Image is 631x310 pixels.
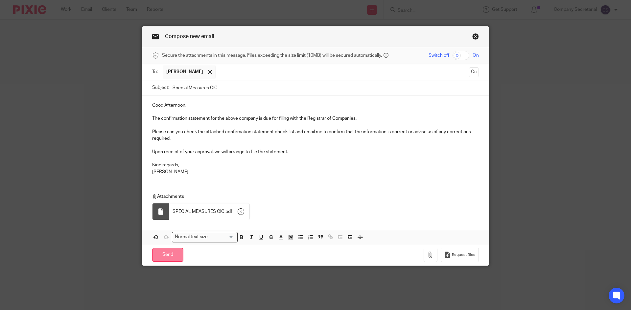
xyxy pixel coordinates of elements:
[472,33,479,42] a: Close this dialog window
[172,232,238,242] div: Search for option
[152,193,470,200] p: Attachments
[152,162,479,168] p: Kind regards,
[152,149,479,155] p: Upon receipt of your approval, we will arrange to file the statement.
[152,248,183,262] input: Send
[452,252,475,258] span: Request files
[152,129,479,142] p: Please can you check the attached confirmation statement check list and email me to confirm that ...
[169,203,249,220] div: .
[152,84,169,91] label: Subject:
[225,208,232,215] span: pdf
[173,208,224,215] span: SPECIAL MEASURES CIC
[441,248,479,262] button: Request files
[210,234,234,240] input: Search for option
[162,52,382,59] span: Secure the attachments in this message. Files exceeding the size limit (10MB) will be secured aut...
[152,102,479,109] p: Good Afternoon,
[152,115,479,122] p: The confirmation statement for the above company is due for filing with the Registrar of Companies.
[174,234,209,240] span: Normal text size
[165,34,214,39] span: Compose new email
[429,52,449,59] span: Switch off
[152,69,159,75] label: To:
[166,69,203,75] span: [PERSON_NAME]
[473,52,479,59] span: On
[152,169,479,175] p: [PERSON_NAME]
[469,67,479,77] button: Cc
